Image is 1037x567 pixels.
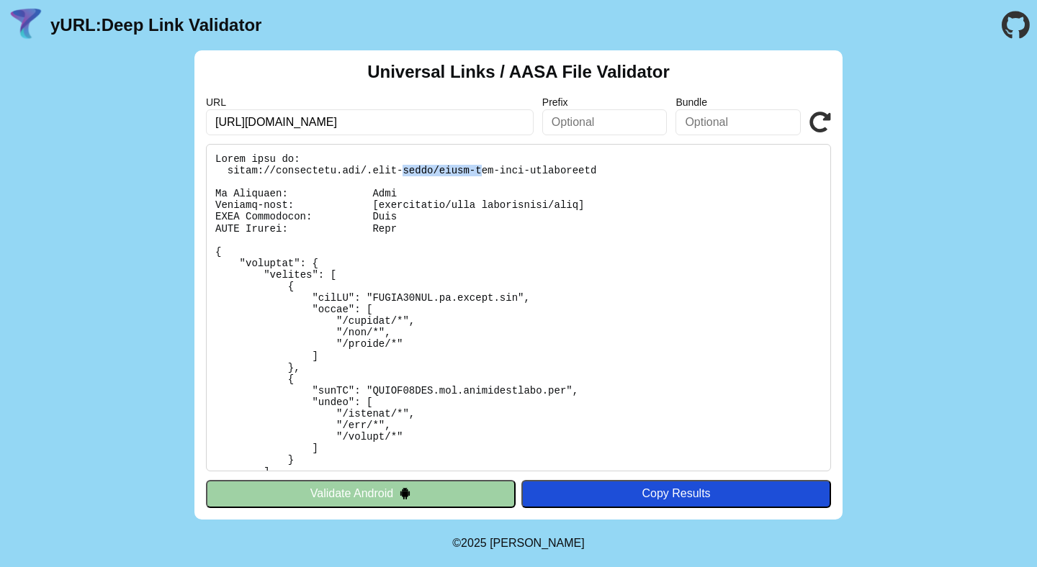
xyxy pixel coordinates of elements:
img: yURL Logo [7,6,45,44]
input: Optional [675,109,801,135]
span: 2025 [461,537,487,549]
input: Optional [542,109,668,135]
a: Michael Ibragimchayev's Personal Site [490,537,585,549]
label: Prefix [542,96,668,108]
img: droidIcon.svg [399,487,411,499]
label: URL [206,96,534,108]
label: Bundle [675,96,801,108]
input: Required [206,109,534,135]
a: yURL:Deep Link Validator [50,15,261,35]
div: Copy Results [529,487,824,500]
button: Validate Android [206,480,516,507]
button: Copy Results [521,480,831,507]
h2: Universal Links / AASA File Validator [367,62,670,82]
footer: © [452,520,584,567]
pre: Lorem ipsu do: sitam://consectetu.adi/.elit-seddo/eiusm-tem-inci-utlaboreetd Ma Aliquaen: Admi Ve... [206,144,831,471]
